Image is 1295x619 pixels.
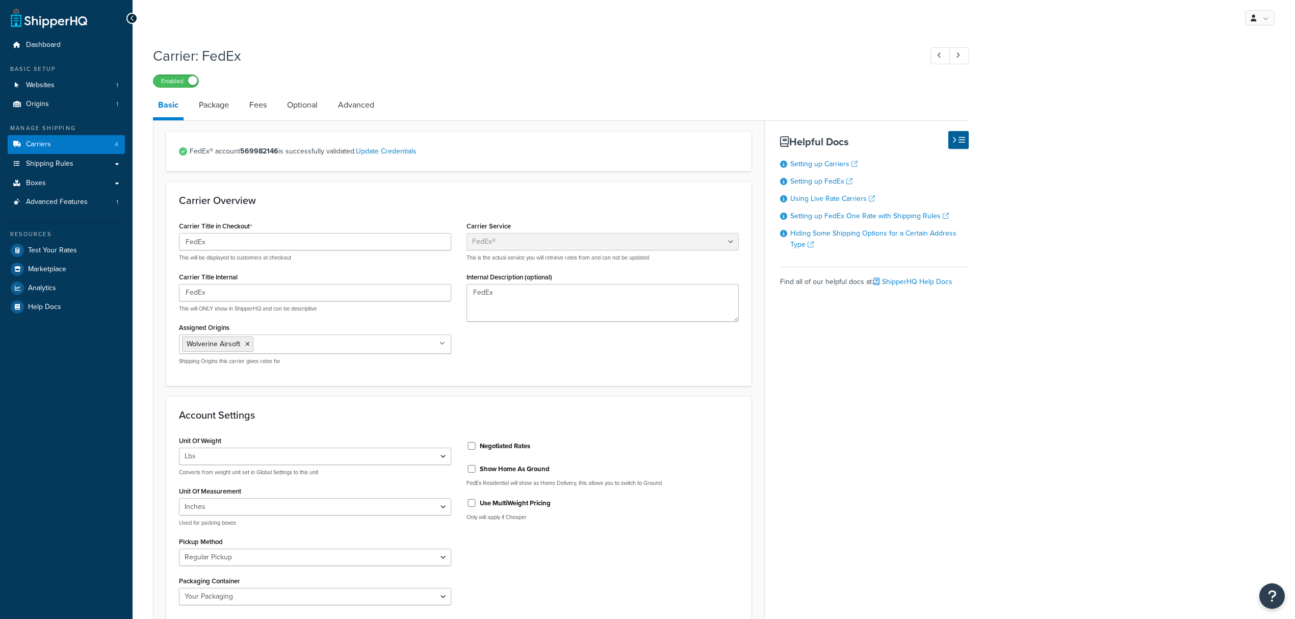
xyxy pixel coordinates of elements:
span: Websites [26,81,55,90]
a: Advanced Features1 [8,193,125,212]
label: Negotiated Rates [480,442,530,451]
a: Origins1 [8,95,125,114]
span: 1 [116,81,118,90]
span: Marketplace [28,265,66,274]
a: Previous Record [930,47,950,64]
span: Help Docs [28,303,61,312]
p: Converts from weight unit set in Global Settings to this unit [179,469,451,476]
a: Next Record [949,47,969,64]
a: Test Your Rates [8,241,125,260]
span: Dashboard [26,41,61,49]
h3: Account Settings [179,409,739,421]
span: Boxes [26,179,46,188]
h3: Carrier Overview [179,195,739,206]
p: Used for packing boxes [179,519,451,527]
h3: Helpful Docs [780,136,969,147]
a: ShipperHQ Help Docs [873,276,952,287]
span: FedEx® account is successfully validated. [190,144,739,159]
label: Carrier Title Internal [179,273,238,281]
p: This is the actual service you will retrieve rates from and can not be updated [467,254,739,262]
span: 1 [116,198,118,207]
label: Show Home As Ground [480,465,550,474]
a: Using Live Rate Carriers [790,193,875,204]
h1: Carrier: FedEx [153,46,912,66]
label: Enabled [153,75,198,87]
a: Shipping Rules [8,154,125,173]
p: Shipping Origins this carrier gives rates for [179,357,451,365]
li: Carriers [8,135,125,154]
a: Optional [282,93,323,117]
a: Setting up FedEx One Rate with Shipping Rules [790,211,949,221]
label: Pickup Method [179,538,223,546]
label: Unit Of Weight [179,437,221,445]
div: Basic Setup [8,65,125,73]
textarea: FedEx [467,284,739,322]
span: Advanced Features [26,198,88,207]
div: Resources [8,230,125,239]
span: Carriers [26,140,51,149]
label: Use MultiWeight Pricing [480,499,551,508]
span: Origins [26,100,49,109]
a: Package [194,93,234,117]
a: Fees [244,93,272,117]
a: Advanced [333,93,379,117]
label: Carrier Service [467,222,511,230]
a: Carriers4 [8,135,125,154]
label: Packaging Container [179,577,240,585]
div: Manage Shipping [8,124,125,133]
span: Test Your Rates [28,246,77,255]
span: Wolverine Airsoft [187,339,240,349]
span: 4 [115,140,118,149]
p: This will ONLY show in ShipperHQ and can be descriptive [179,305,451,313]
label: Assigned Origins [179,324,229,331]
p: FedEx Residential will show as Home Delivery, this allows you to switch to Ground [467,479,739,487]
label: Internal Description (optional) [467,273,552,281]
strong: 569982146 [240,146,278,157]
span: 1 [116,100,118,109]
span: Shipping Rules [26,160,73,168]
p: This will be displayed to customers at checkout [179,254,451,262]
a: Dashboard [8,36,125,55]
a: Boxes [8,174,125,193]
a: Setting up FedEx [790,176,852,187]
a: Help Docs [8,298,125,316]
div: Find all of our helpful docs at: [780,267,969,289]
button: Open Resource Center [1259,583,1285,609]
a: Websites1 [8,76,125,95]
a: Analytics [8,279,125,297]
label: Carrier Title in Checkout [179,222,252,230]
a: Hiding Some Shipping Options for a Certain Address Type [790,228,956,250]
a: Marketplace [8,260,125,278]
li: Origins [8,95,125,114]
span: Analytics [28,284,56,293]
label: Unit Of Measurement [179,487,241,495]
a: Update Credentials [356,146,417,157]
li: Websites [8,76,125,95]
a: Setting up Carriers [790,159,858,169]
li: Advanced Features [8,193,125,212]
p: Only will apply if Cheaper [467,513,739,521]
button: Hide Help Docs [948,131,969,149]
a: Basic [153,93,184,120]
